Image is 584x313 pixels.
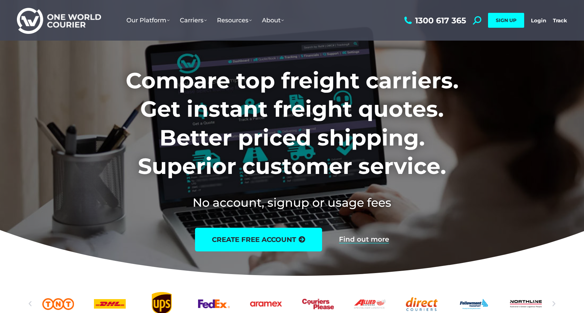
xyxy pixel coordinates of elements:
span: About [262,17,284,24]
a: 1300 617 365 [403,16,466,25]
a: SIGN UP [488,13,524,28]
a: Carriers [175,10,212,31]
a: Resources [212,10,257,31]
a: Track [553,17,567,24]
h2: No account, signup or usage fees [81,194,503,211]
img: One World Courier [17,7,101,34]
h1: Compare top freight carriers. Get instant freight quotes. Better priced shipping. Superior custom... [81,66,503,181]
a: Find out more [339,236,389,243]
span: Resources [217,17,252,24]
a: Login [531,17,546,24]
span: Our Platform [126,17,170,24]
a: Our Platform [121,10,175,31]
a: create free account [195,228,322,251]
a: About [257,10,289,31]
span: SIGN UP [496,17,516,23]
span: Carriers [180,17,207,24]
